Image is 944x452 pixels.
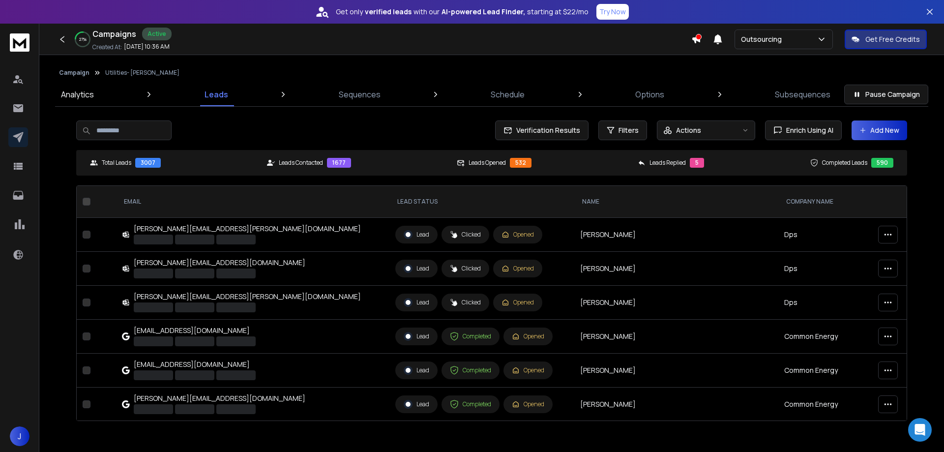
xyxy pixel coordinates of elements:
[512,332,544,340] div: Opened
[116,186,389,218] th: EMAIL
[782,125,833,135] span: Enrich Using AI
[339,89,381,100] p: Sequences
[778,252,872,286] td: Dps
[676,125,701,135] p: Actions
[92,28,136,40] h1: Campaigns
[501,265,534,272] div: Opened
[598,121,647,140] button: Filters
[450,366,491,375] div: Completed
[510,158,531,168] div: 532
[389,186,574,218] th: LEAD STATUS
[778,320,872,354] td: Common Energy
[102,159,131,167] p: Total Leads
[135,158,161,168] div: 3007
[822,159,867,167] p: Completed Leads
[134,224,361,234] div: [PERSON_NAME][EMAIL_ADDRESS][PERSON_NAME][DOMAIN_NAME]
[404,366,429,375] div: Lead
[845,30,927,49] button: Get Free Credits
[596,4,629,20] button: Try Now
[778,388,872,422] td: Common Energy
[61,89,94,100] p: Analytics
[574,252,779,286] td: [PERSON_NAME]
[10,33,29,52] img: logo
[10,426,29,446] button: J
[908,418,932,442] div: Open Intercom Messenger
[501,299,534,306] div: Opened
[491,89,525,100] p: Schedule
[769,83,836,106] a: Subsequences
[450,332,491,341] div: Completed
[778,354,872,388] td: Common Energy
[105,69,179,77] p: Utilities- [PERSON_NAME]
[199,83,234,106] a: Leads
[778,218,872,252] td: Dps
[124,43,170,51] p: [DATE] 10:36 AM
[778,186,872,218] th: Company Name
[495,121,589,140] button: Verification Results
[134,292,361,301] div: [PERSON_NAME][EMAIL_ADDRESS][PERSON_NAME][DOMAIN_NAME]
[778,286,872,320] td: Dps
[450,400,491,409] div: Completed
[574,354,779,388] td: [PERSON_NAME]
[765,121,842,140] button: Enrich Using AI
[450,265,481,272] div: Clicked
[871,158,893,168] div: 590
[134,393,305,403] div: [PERSON_NAME][EMAIL_ADDRESS][DOMAIN_NAME]
[92,43,122,51] p: Created At:
[574,286,779,320] td: [PERSON_NAME]
[134,326,256,335] div: [EMAIL_ADDRESS][DOMAIN_NAME]
[574,186,779,218] th: NAME
[512,400,544,408] div: Opened
[512,366,544,374] div: Opened
[55,83,100,106] a: Analytics
[279,159,323,167] p: Leads Contacted
[649,159,686,167] p: Leads Replied
[59,69,89,77] button: Campaign
[404,332,429,341] div: Lead
[79,36,87,42] p: 27 %
[690,158,704,168] div: 5
[404,230,429,239] div: Lead
[450,231,481,239] div: Clicked
[336,7,589,17] p: Get only with our starting at $22/mo
[450,299,481,306] div: Clicked
[775,89,830,100] p: Subsequences
[852,121,907,140] button: Add New
[501,231,534,239] div: Opened
[134,258,305,268] div: [PERSON_NAME][EMAIL_ADDRESS][DOMAIN_NAME]
[629,83,670,106] a: Options
[865,34,920,44] p: Get Free Credits
[469,159,506,167] p: Leads Opened
[205,89,228,100] p: Leads
[635,89,664,100] p: Options
[574,388,779,422] td: [PERSON_NAME]
[404,400,429,409] div: Lead
[741,34,786,44] p: Outsourcing
[574,218,779,252] td: [PERSON_NAME]
[327,158,351,168] div: 1677
[404,264,429,273] div: Lead
[142,28,172,40] div: Active
[333,83,386,106] a: Sequences
[134,360,256,369] div: [EMAIL_ADDRESS][DOMAIN_NAME]
[365,7,412,17] strong: verified leads
[512,125,580,135] span: Verification Results
[485,83,531,106] a: Schedule
[844,85,928,104] button: Pause Campaign
[619,125,639,135] span: Filters
[404,298,429,307] div: Lead
[599,7,626,17] p: Try Now
[442,7,525,17] strong: AI-powered Lead Finder,
[574,320,779,354] td: [PERSON_NAME]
